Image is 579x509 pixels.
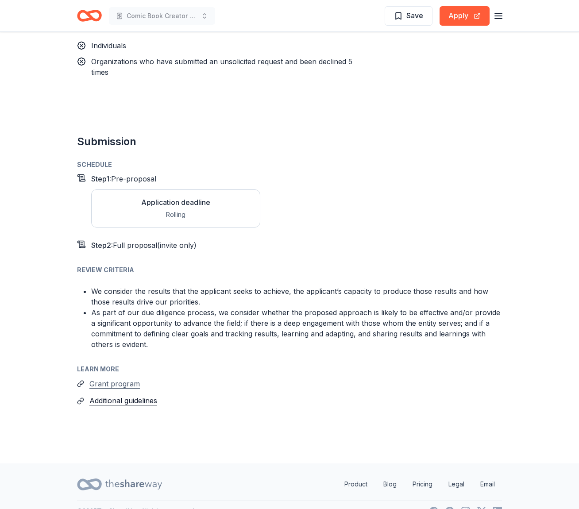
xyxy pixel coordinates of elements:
[473,475,502,493] a: Email
[91,57,352,77] span: Organizations who have submitted an unsolicited request and been declined 5 times
[141,209,210,220] div: Rolling
[91,307,502,350] li: As part of our due diligence process, we consider whether the proposed approach is likely to be e...
[77,265,502,275] div: Review Criteria
[109,7,215,25] button: Comic Book Creator Program
[91,174,111,183] span: Step 1 :
[77,159,502,170] div: Schedule
[141,197,210,208] div: Application deadline
[376,475,404,493] a: Blog
[440,6,490,26] button: Apply
[77,364,502,374] div: Learn more
[127,11,197,21] span: Comic Book Creator Program
[337,475,502,493] nav: quick links
[385,6,432,26] button: Save
[113,241,197,250] span: Full proposal (invite only)
[89,395,157,406] button: Additional guidelines
[337,475,374,493] a: Product
[77,5,102,26] a: Home
[89,378,140,389] button: Grant program
[91,41,126,50] span: Individuals
[91,286,502,307] li: We consider the results that the applicant seeks to achieve, the applicant’s capacity to produce ...
[77,135,502,149] h2: Submission
[406,10,423,21] span: Save
[441,475,471,493] a: Legal
[111,174,156,183] span: Pre-proposal
[405,475,440,493] a: Pricing
[91,241,113,250] span: Step 2 :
